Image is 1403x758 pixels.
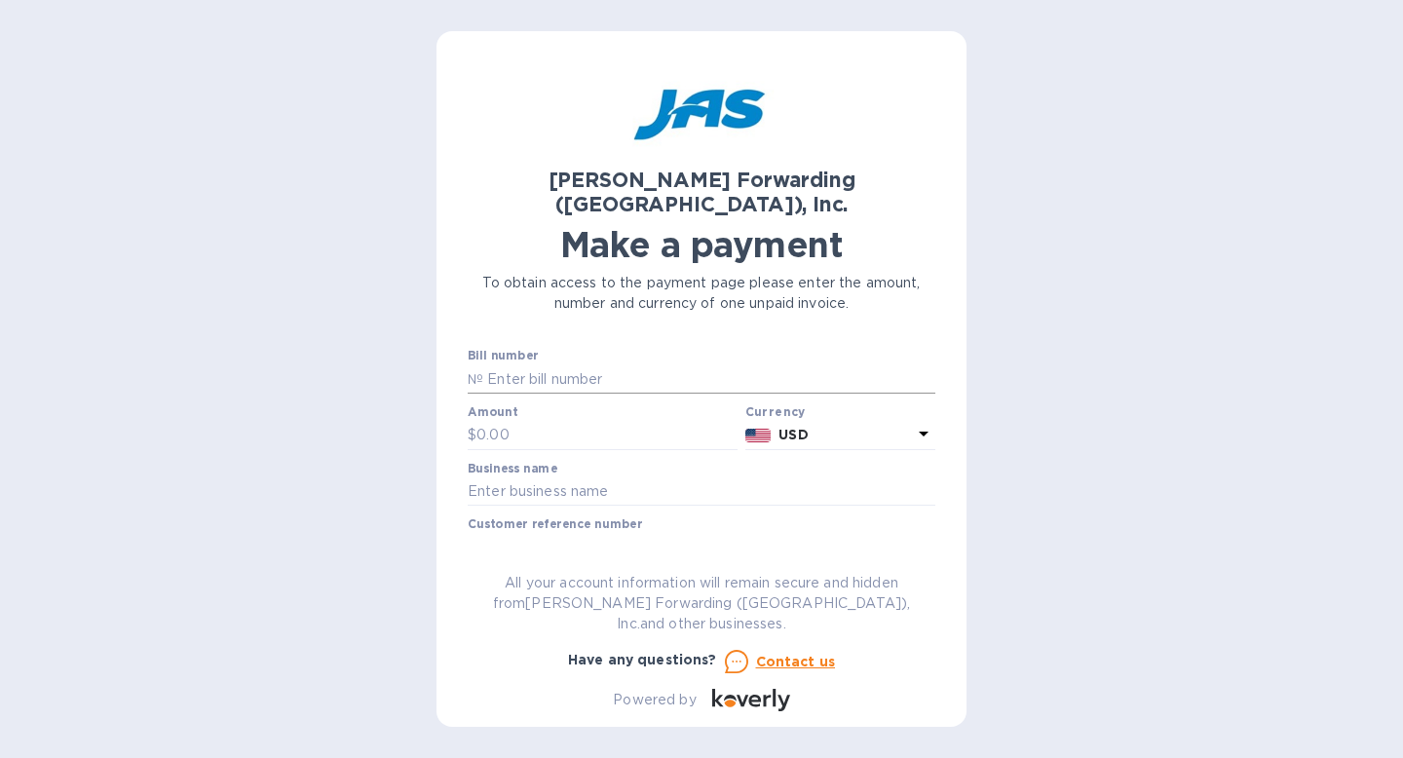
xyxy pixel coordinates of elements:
label: Bill number [468,351,538,362]
label: Amount [468,406,517,418]
b: Currency [745,404,806,419]
input: Enter business name [468,477,935,507]
img: USD [745,429,772,442]
p: To obtain access to the payment page please enter the amount, number and currency of one unpaid i... [468,273,935,314]
label: Customer reference number [468,519,642,531]
b: [PERSON_NAME] Forwarding ([GEOGRAPHIC_DATA]), Inc. [549,168,855,216]
u: Contact us [756,654,836,669]
b: USD [778,427,808,442]
p: $ [468,425,476,445]
label: Business name [468,463,557,474]
input: 0.00 [476,421,738,450]
p: All your account information will remain secure and hidden from [PERSON_NAME] Forwarding ([GEOGRA... [468,573,935,634]
input: Enter bill number [483,364,935,394]
p: № [468,369,483,390]
h1: Make a payment [468,224,935,265]
p: Powered by [613,690,696,710]
input: Enter customer reference number [468,533,935,562]
b: Have any questions? [568,652,717,667]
